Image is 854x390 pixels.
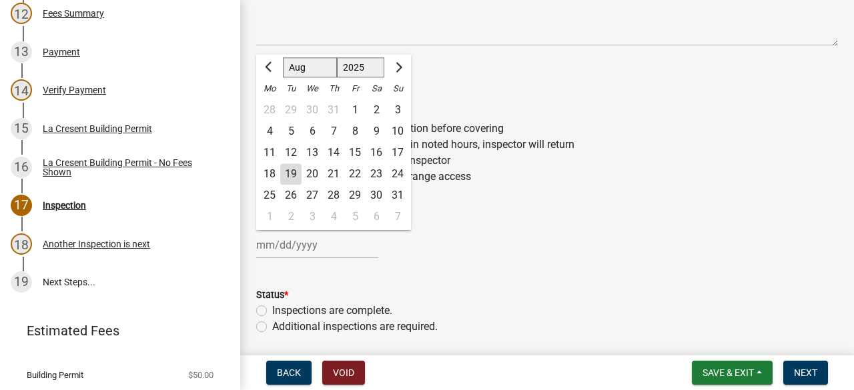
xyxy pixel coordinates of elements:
div: Thursday, July 31, 2025 [323,99,344,121]
div: Fr [344,78,366,99]
div: Wednesday, August 20, 2025 [302,163,323,185]
div: Thursday, August 21, 2025 [323,163,344,185]
div: 3 [387,99,408,121]
div: 11 [259,142,280,163]
div: 27 [302,185,323,206]
div: Friday, August 8, 2025 [344,121,366,142]
div: Saturday, September 6, 2025 [366,206,387,227]
div: 28 [259,99,280,121]
div: Tu [280,78,302,99]
div: Wednesday, July 30, 2025 [302,99,323,121]
div: Su [387,78,408,99]
label: Additional inspections are required. [272,319,438,335]
div: 12 [11,3,32,24]
a: Estimated Fees [11,317,219,344]
div: 13 [302,142,323,163]
div: 8 [344,121,366,142]
div: Thursday, August 14, 2025 [323,142,344,163]
input: mm/dd/yyyy [256,231,378,259]
select: Select month [283,58,337,78]
div: 2 [366,99,387,121]
div: Th [323,78,344,99]
div: 5 [344,206,366,227]
div: Wednesday, August 6, 2025 [302,121,323,142]
div: We [302,78,323,99]
div: 22 [344,163,366,185]
div: 29 [344,185,366,206]
div: Sunday, August 10, 2025 [387,121,408,142]
div: Tuesday, August 5, 2025 [280,121,302,142]
div: 5 [280,121,302,142]
div: Sunday, September 7, 2025 [387,206,408,227]
div: 31 [387,185,408,206]
button: Next month [390,57,406,78]
span: Next [794,367,817,378]
div: Friday, August 29, 2025 [344,185,366,206]
div: Tuesday, August 19, 2025 [280,163,302,185]
div: 3 [302,206,323,227]
button: Back [266,361,312,385]
div: Another Inspection is next [43,239,150,249]
div: 14 [323,142,344,163]
div: Monday, August 18, 2025 [259,163,280,185]
label: Status [256,291,288,300]
div: 7 [323,121,344,142]
div: Verify Payment [43,85,106,95]
div: 28 [323,185,344,206]
div: Tuesday, September 2, 2025 [280,206,302,227]
div: Tuesday, August 26, 2025 [280,185,302,206]
div: 9 [366,121,387,142]
div: 6 [302,121,323,142]
div: Saturday, August 23, 2025 [366,163,387,185]
span: Building Permit [27,371,83,379]
div: 30 [302,99,323,121]
div: Friday, September 5, 2025 [344,206,366,227]
div: Payment [43,47,80,57]
span: $50.00 [188,371,213,379]
div: Sunday, August 31, 2025 [387,185,408,206]
div: Monday, August 25, 2025 [259,185,280,206]
div: 12 [280,142,302,163]
button: Next [783,361,828,385]
div: Wednesday, September 3, 2025 [302,206,323,227]
div: 24 [387,163,408,185]
div: 29 [280,99,302,121]
div: Saturday, August 30, 2025 [366,185,387,206]
div: Tuesday, August 12, 2025 [280,142,302,163]
button: Save & Exit [692,361,773,385]
label: Inspections are complete. [272,303,392,319]
div: 13 [11,41,32,63]
div: Sunday, August 17, 2025 [387,142,408,163]
div: Wednesday, August 13, 2025 [302,142,323,163]
div: 6 [366,206,387,227]
div: Sunday, August 3, 2025 [387,99,408,121]
button: Void [322,361,365,385]
button: Previous month [262,57,278,78]
div: 26 [280,185,302,206]
div: Monday, August 11, 2025 [259,142,280,163]
div: 18 [259,163,280,185]
div: 7 [387,206,408,227]
span: Back [277,367,301,378]
div: Saturday, August 2, 2025 [366,99,387,121]
div: 31 [323,99,344,121]
div: 1 [344,99,366,121]
div: 19 [11,271,32,293]
div: 16 [366,142,387,163]
div: 2 [280,206,302,227]
div: 17 [11,195,32,216]
div: 25 [259,185,280,206]
div: Saturday, August 16, 2025 [366,142,387,163]
div: 15 [344,142,366,163]
div: Friday, August 22, 2025 [344,163,366,185]
div: Mo [259,78,280,99]
div: 19 [280,163,302,185]
select: Select year [337,58,385,78]
div: Monday, September 1, 2025 [259,206,280,227]
div: 18 [11,233,32,255]
div: Fees Summary [43,9,104,18]
div: Monday, August 4, 2025 [259,121,280,142]
div: 20 [302,163,323,185]
div: 21 [323,163,344,185]
div: Thursday, September 4, 2025 [323,206,344,227]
